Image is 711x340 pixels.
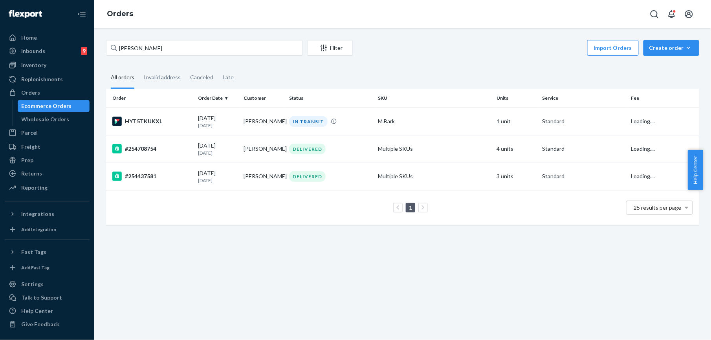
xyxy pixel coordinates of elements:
[494,135,539,163] td: 4 units
[681,6,697,22] button: Open account menu
[106,89,195,108] th: Order
[21,129,38,137] div: Parcel
[112,144,192,154] div: #254708754
[112,172,192,181] div: #254437581
[21,226,56,233] div: Add Integration
[5,291,90,304] a: Talk to Support
[5,305,90,317] a: Help Center
[18,100,90,112] a: Ecommerce Orders
[5,181,90,194] a: Reporting
[198,169,238,184] div: [DATE]
[289,116,328,127] div: IN TRANSIT
[21,89,40,97] div: Orders
[223,67,234,88] div: Late
[5,126,90,139] a: Parcel
[628,108,699,135] td: Loading....
[407,204,414,211] a: Page 1 is your current page
[5,31,90,44] a: Home
[21,47,45,55] div: Inbounds
[628,163,699,190] td: Loading....
[144,67,181,88] div: Invalid address
[5,208,90,220] button: Integrations
[240,163,286,190] td: [PERSON_NAME]
[378,117,491,125] div: M.Bark
[587,40,639,56] button: Import Orders
[5,167,90,180] a: Returns
[289,171,326,182] div: DELIVERED
[375,163,494,190] td: Multiple SKUs
[21,210,54,218] div: Integrations
[628,135,699,163] td: Loading....
[190,67,213,88] div: Canceled
[198,114,238,129] div: [DATE]
[5,261,90,274] a: Add Fast Tag
[307,40,353,56] button: Filter
[539,89,628,108] th: Service
[21,61,46,69] div: Inventory
[5,73,90,86] a: Replenishments
[5,45,90,57] a: Inbounds9
[21,294,62,302] div: Talk to Support
[664,6,680,22] button: Open notifications
[5,154,90,166] a: Prep
[198,177,238,184] p: [DATE]
[643,40,699,56] button: Create order
[375,89,494,108] th: SKU
[240,135,286,163] td: [PERSON_NAME]
[111,67,134,89] div: All orders
[22,115,70,123] div: Wholesale Orders
[286,89,375,108] th: Status
[628,89,699,108] th: Fee
[494,108,539,135] td: 1 unit
[244,95,283,101] div: Customer
[5,141,90,153] a: Freight
[289,144,326,154] div: DELIVERED
[18,113,90,126] a: Wholesale Orders
[107,9,133,18] a: Orders
[74,6,90,22] button: Close Navigation
[542,117,625,125] p: Standard
[240,108,286,135] td: [PERSON_NAME]
[106,40,302,56] input: Search orders
[494,89,539,108] th: Units
[21,170,42,177] div: Returns
[195,89,241,108] th: Order Date
[5,59,90,71] a: Inventory
[634,204,682,211] span: 25 results per page
[647,6,662,22] button: Open Search Box
[21,143,40,151] div: Freight
[81,47,87,55] div: 9
[21,307,53,315] div: Help Center
[5,86,90,99] a: Orders
[21,156,33,164] div: Prep
[649,44,693,52] div: Create order
[21,248,46,256] div: Fast Tags
[5,318,90,331] button: Give Feedback
[5,223,90,236] a: Add Integration
[688,150,703,190] button: Help Center
[21,34,37,42] div: Home
[112,117,192,126] div: HYT5TKUKXL
[5,278,90,291] a: Settings
[21,280,44,288] div: Settings
[21,320,59,328] div: Give Feedback
[198,150,238,156] p: [DATE]
[542,172,625,180] p: Standard
[22,102,72,110] div: Ecommerce Orders
[21,264,49,271] div: Add Fast Tag
[308,44,352,52] div: Filter
[542,145,625,153] p: Standard
[198,142,238,156] div: [DATE]
[9,10,42,18] img: Flexport logo
[494,163,539,190] td: 3 units
[375,135,494,163] td: Multiple SKUs
[5,246,90,258] button: Fast Tags
[198,122,238,129] p: [DATE]
[21,184,48,192] div: Reporting
[101,3,139,26] ol: breadcrumbs
[21,75,63,83] div: Replenishments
